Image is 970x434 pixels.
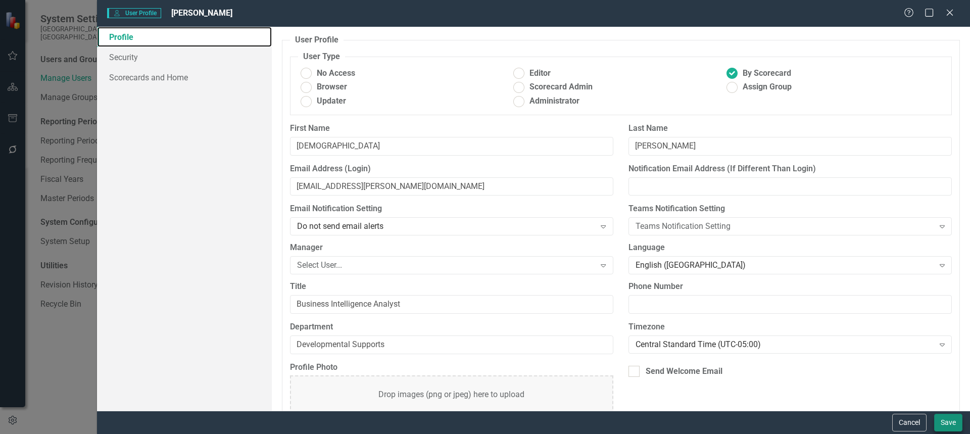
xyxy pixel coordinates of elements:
label: Title [290,281,613,293]
label: Last Name [628,123,952,134]
label: Manager [290,242,613,254]
span: Editor [529,68,551,79]
span: Updater [317,95,346,107]
span: User Profile [107,8,161,18]
span: Assign Group [743,81,792,93]
label: Language [628,242,952,254]
label: First Name [290,123,613,134]
div: Do not send email alerts [297,221,596,232]
legend: User Type [298,51,345,63]
span: Administrator [529,95,579,107]
label: Email Address (Login) [290,163,613,175]
div: Send Welcome Email [646,366,722,377]
a: Security [97,47,272,67]
div: Drop images (png or jpeg) here to upload [378,389,524,401]
span: [PERSON_NAME] [171,8,232,18]
div: Select User... [297,260,596,271]
span: Browser [317,81,347,93]
legend: User Profile [290,34,344,46]
label: Teams Notification Setting [628,203,952,215]
span: No Access [317,68,355,79]
label: Timezone [628,321,952,333]
span: Scorecard Admin [529,81,593,93]
button: Save [934,414,962,431]
div: English ([GEOGRAPHIC_DATA]) [636,260,934,271]
button: Cancel [892,414,927,431]
label: Profile Photo [290,362,613,373]
div: Central Standard Time (UTC-05:00) [636,339,934,350]
div: Teams Notification Setting [636,221,934,232]
label: Email Notification Setting [290,203,613,215]
a: Profile [97,27,272,47]
label: Notification Email Address (If Different Than Login) [628,163,952,175]
label: Phone Number [628,281,952,293]
a: Scorecards and Home [97,67,272,87]
label: Department [290,321,613,333]
span: By Scorecard [743,68,791,79]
